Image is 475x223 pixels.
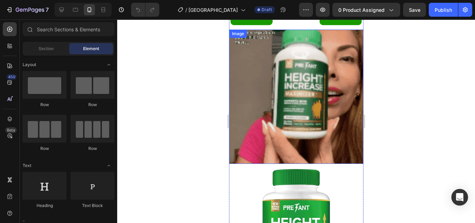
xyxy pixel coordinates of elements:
[409,7,420,13] span: Save
[23,62,36,68] span: Layout
[103,59,114,70] span: Toggle open
[229,19,363,223] iframe: Design area
[103,160,114,171] span: Toggle open
[23,22,114,36] input: Search Sections & Elements
[5,127,17,133] div: Beta
[261,7,272,13] span: Draft
[185,6,187,14] span: /
[23,102,66,108] div: Row
[7,74,17,80] div: 450
[83,46,99,52] span: Element
[429,3,458,17] button: Publish
[23,162,31,169] span: Text
[39,46,54,52] span: Section
[71,202,114,209] div: Text Block
[131,3,159,17] div: Undo/Redo
[46,6,49,14] p: 7
[188,6,238,14] span: [GEOGRAPHIC_DATA]
[23,145,66,152] div: Row
[71,145,114,152] div: Row
[332,3,400,17] button: 0 product assigned
[23,202,66,209] div: Heading
[338,6,385,14] span: 0 product assigned
[435,6,452,14] div: Publish
[71,102,114,108] div: Row
[451,189,468,206] div: Open Intercom Messenger
[3,3,52,17] button: 7
[403,3,426,17] button: Save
